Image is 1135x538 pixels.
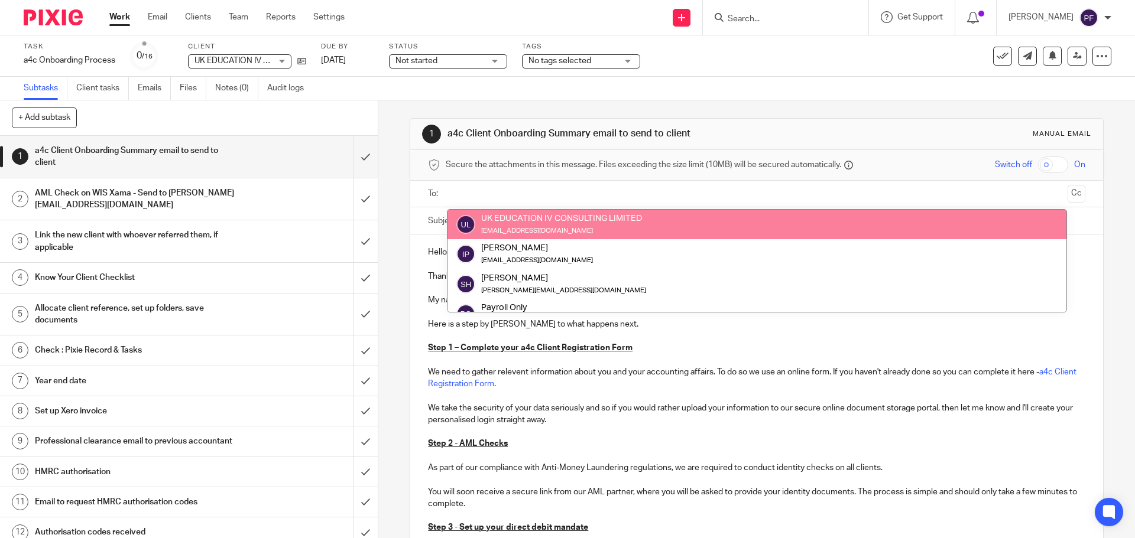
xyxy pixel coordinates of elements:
label: Client [188,42,306,51]
p: As part of our compliance with Anti-Money Laundering regulations, we are required to conduct iden... [428,462,1085,474]
label: Subject: [428,215,459,227]
button: Cc [1068,185,1085,203]
h1: Email to request HMRC authorisation codes [35,493,239,511]
span: Not started [395,57,437,65]
div: a4c Onboarding Process [24,54,115,66]
span: UK EDUCATION IV CONSULTING LIMITED [194,57,347,65]
div: [PERSON_NAME] [481,272,646,283]
p: We need to gather relevent information about you and your accounting affairs. To do so we use an ... [428,366,1085,390]
div: 1 [12,148,28,165]
span: On [1074,159,1085,171]
div: 10 [12,464,28,480]
button: + Add subtask [12,107,77,128]
img: svg%3E [456,275,475,294]
a: Reports [266,11,296,23]
h1: a4c Client Onboarding Summary email to send to client [35,142,239,172]
h1: Allocate client reference, set up folders, save documents [35,299,239,330]
label: To: [428,188,441,200]
h1: Link the new client with whoever referred them, if applicable [35,226,239,256]
div: 3 [12,233,28,250]
h1: Know Your Client Checklist [35,269,239,286]
a: Clients [185,11,211,23]
u: Step 2 - AML Checks [428,439,508,448]
p: Hello [428,246,1085,258]
div: UK EDUCATION IV CONSULTING LIMITED [481,213,642,224]
img: svg%3E [456,244,475,263]
div: 1 [422,125,441,144]
div: 6 [12,342,28,358]
img: svg%3E [456,304,475,323]
a: Emails [138,77,171,100]
a: Work [109,11,130,23]
div: 5 [12,306,28,322]
p: You will soon receive a secure link from our AML partner, where you will be asked to provide your... [428,486,1085,510]
div: 2 [12,191,28,207]
span: Secure the attachments in this message. Files exceeding the size limit (10MB) will be secured aut... [446,159,841,171]
p: We take the security of your data seriously and so if you would rather upload your information to... [428,402,1085,426]
h1: Professional clearance email to previous accountant [35,432,239,450]
p: My name is and I am the Practice Administrator for the firm. I will be helping you to get set up. [428,294,1085,306]
a: Team [229,11,248,23]
img: svg%3E [1079,8,1098,27]
a: Notes (0) [215,77,258,100]
h1: a4c Client Onboarding Summary email to send to client [447,128,782,140]
div: [PERSON_NAME] [481,242,593,254]
p: Here is a step by [PERSON_NAME] to what happens next. [428,318,1085,330]
small: [EMAIL_ADDRESS][DOMAIN_NAME] [481,227,593,234]
h1: AML Check on WIS Xama - Send to [PERSON_NAME][EMAIL_ADDRESS][DOMAIN_NAME] [35,184,239,214]
div: 8 [12,403,28,419]
small: [EMAIL_ADDRESS][DOMAIN_NAME] [481,257,593,263]
label: Task [24,42,115,51]
small: /16 [142,53,153,60]
div: 0 [137,49,153,63]
div: 9 [12,433,28,449]
label: Due by [321,42,374,51]
small: [PERSON_NAME][EMAIL_ADDRESS][DOMAIN_NAME] [481,287,646,294]
h1: HMRC authorisation [35,463,239,481]
h1: Check : Pixie Record & Tasks [35,341,239,359]
span: [DATE] [321,56,346,64]
div: 4 [12,269,28,286]
span: No tags selected [528,57,591,65]
img: Pixie [24,9,83,25]
a: Client tasks [76,77,129,100]
div: 11 [12,494,28,510]
a: Settings [313,11,345,23]
a: Email [148,11,167,23]
a: Subtasks [24,77,67,100]
h1: Year end date [35,372,239,390]
label: Status [389,42,507,51]
label: Tags [522,42,640,51]
a: Files [180,77,206,100]
u: Step 1 – Complete your a4c Client Registration Form [428,344,633,352]
div: 7 [12,373,28,389]
div: Manual email [1033,129,1091,139]
h1: Set up Xero invoice [35,402,239,420]
span: Switch off [995,159,1032,171]
u: Step 3 - Set up your direct debit mandate [428,523,588,532]
div: Payroll Only [481,302,593,314]
a: Audit logs [267,77,313,100]
img: svg%3E [456,215,475,234]
p: Thank you for singing your engagement letter. It's great to have you on board as a new client wit... [428,270,1085,282]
